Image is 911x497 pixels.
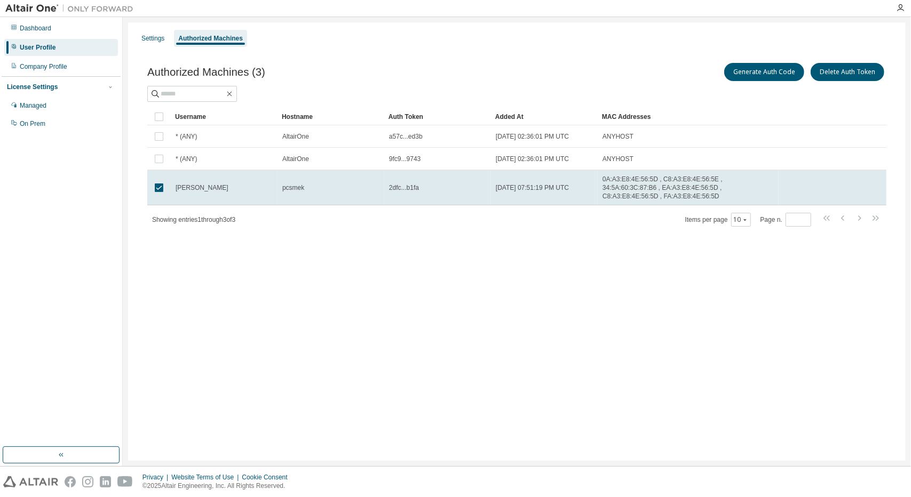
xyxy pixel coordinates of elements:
div: Hostname [282,108,380,125]
span: Authorized Machines (3) [147,66,265,78]
span: ANYHOST [603,132,633,141]
img: facebook.svg [65,476,76,487]
span: 9fc9...9743 [389,155,421,163]
span: Items per page [685,213,751,227]
img: linkedin.svg [100,476,111,487]
div: Auth Token [389,108,487,125]
span: 0A:A3:E8:4E:56:5D , C8:A3:E8:4E:56:5E , 34:5A:60:3C:87:B6 , EA:A3:E8:4E:56:5D , C8:A3:E8:4E:56:5D... [603,175,774,201]
div: MAC Addresses [602,108,774,125]
p: © 2025 Altair Engineering, Inc. All Rights Reserved. [142,482,294,491]
div: Authorized Machines [178,34,243,43]
span: 2dfc...b1fa [389,183,419,192]
div: Cookie Consent [242,473,294,482]
span: AltairOne [282,155,309,163]
span: a57c...ed3b [389,132,423,141]
span: Page n. [761,213,811,227]
div: Dashboard [20,24,51,33]
span: [PERSON_NAME] [176,183,228,192]
div: Website Terms of Use [171,473,242,482]
img: altair_logo.svg [3,476,58,487]
span: Showing entries 1 through 3 of 3 [152,216,235,223]
img: instagram.svg [82,476,93,487]
button: 10 [734,215,748,224]
div: Company Profile [20,62,67,71]
img: youtube.svg [117,476,133,487]
div: Username [175,108,273,125]
span: [DATE] 07:51:19 PM UTC [496,183,569,192]
span: [DATE] 02:36:01 PM UTC [496,132,569,141]
span: AltairOne [282,132,309,141]
div: License Settings [7,83,58,91]
div: Settings [141,34,164,43]
div: Managed [20,101,46,110]
span: [DATE] 02:36:01 PM UTC [496,155,569,163]
span: * (ANY) [176,132,197,141]
img: Altair One [5,3,139,14]
button: Generate Auth Code [724,63,804,81]
span: pcsmek [282,183,304,192]
div: On Prem [20,119,45,128]
div: Privacy [142,473,171,482]
span: ANYHOST [603,155,633,163]
div: Added At [495,108,593,125]
button: Delete Auth Token [811,63,884,81]
div: User Profile [20,43,56,52]
span: * (ANY) [176,155,197,163]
